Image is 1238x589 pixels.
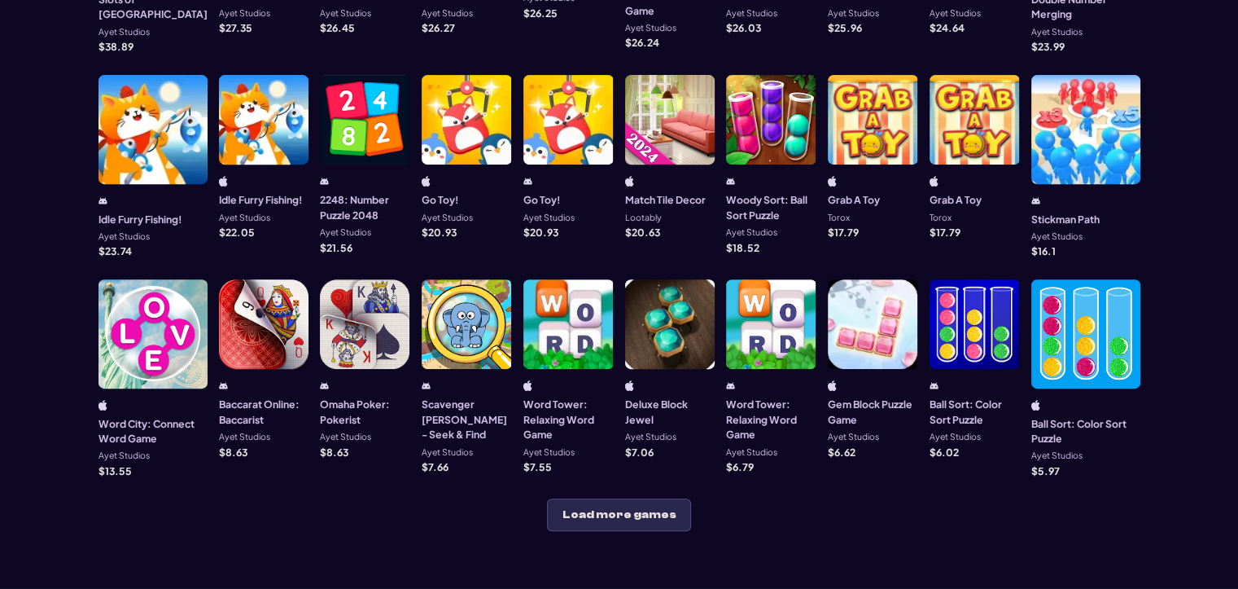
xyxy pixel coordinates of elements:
p: $ 26.03 [726,23,761,33]
p: Ayet Studios [320,228,371,237]
img: android [98,196,107,206]
p: $ 7.66 [422,462,448,472]
img: ios [625,176,634,187]
p: Ayet Studios [98,28,150,37]
img: android [320,380,329,391]
p: $ 20.63 [625,227,660,237]
p: Ayet Studios [930,9,981,18]
p: $ 24.64 [930,23,965,33]
p: $ 22.05 [219,227,255,237]
p: $ 20.93 [523,227,558,237]
p: Ayet Studios [219,213,270,222]
h3: Go Toy! [422,192,459,207]
p: $ 8.63 [320,447,348,457]
img: android [1031,196,1040,206]
p: Ayet Studios [98,232,150,241]
h3: Grab A Toy [828,192,880,207]
img: android [422,380,431,391]
p: Ayet Studios [625,433,676,442]
p: $ 6.02 [930,447,959,457]
p: Ayet Studios [930,433,981,442]
p: Lootably [625,213,662,222]
p: Torox [828,213,850,222]
img: ios [98,400,107,411]
p: $ 26.24 [625,37,659,47]
p: $ 5.97 [1031,466,1060,476]
p: Ayet Studios [1031,451,1083,460]
p: $ 17.79 [930,227,960,237]
h3: 2248: Number Puzzle 2048 [320,192,410,222]
p: $ 25.96 [828,23,862,33]
p: Ayet Studios [828,433,879,442]
p: $ 23.74 [98,246,132,256]
img: android [726,176,735,187]
p: Ayet Studios [422,9,473,18]
p: Ayet Studios [726,9,777,18]
h3: Word Tower: Relaxing Word Game [726,397,816,442]
button: Load more games [547,499,691,531]
p: Ayet Studios [726,448,777,457]
h3: Scavenger [PERSON_NAME] - Seek & Find [422,397,512,442]
p: Ayet Studios [422,448,473,457]
h3: Deluxe Block Jewel [625,397,715,427]
h3: Word Tower: Relaxing Word Game [523,397,614,442]
h3: Match Tile Decor [625,192,706,207]
p: $ 18.52 [726,243,759,253]
p: $ 23.99 [1031,42,1065,51]
h3: Gem Block Puzzle Game [828,397,918,427]
img: android [930,380,938,391]
p: $ 21.56 [320,243,352,253]
h3: Idle Furry Fishing! [219,192,303,207]
h3: Baccarat Online: Baccarist [219,397,309,427]
h3: Woody Sort: Ball Sort Puzzle [726,192,816,222]
img: ios [219,176,228,187]
p: $ 20.93 [422,227,457,237]
img: ios [828,380,837,391]
p: $ 6.79 [726,462,754,472]
img: ios [523,380,532,391]
p: Ayet Studios [98,451,150,460]
h3: Ball Sort: Color Sort Puzzle [930,397,1020,427]
p: $ 26.25 [523,8,558,18]
p: $ 13.55 [98,466,132,476]
img: ios [422,176,431,187]
p: Ayet Studios [523,213,575,222]
p: $ 7.55 [523,462,552,472]
img: android [523,176,532,187]
p: Ayet Studios [422,213,473,222]
img: android [726,380,735,391]
h3: Idle Furry Fishing! [98,212,182,226]
p: Ayet Studios [219,433,270,442]
img: ios [625,380,634,391]
p: Ayet Studios [320,433,371,442]
img: android [219,380,228,391]
p: Ayet Studios [219,9,270,18]
img: android [320,176,329,187]
p: $ 26.27 [422,23,455,33]
p: Ayet Studios [1031,232,1083,241]
p: $ 27.35 [219,23,252,33]
p: $ 7.06 [625,447,654,457]
img: iphone/ipad [930,176,938,187]
img: ios [1031,400,1040,411]
img: iphone/ipad [828,176,837,187]
h3: Stickman Path [1031,212,1100,226]
h3: Grab A Toy [930,192,982,207]
p: $ 8.63 [219,447,247,457]
p: $ 38.89 [98,42,133,51]
p: $ 17.79 [828,227,859,237]
p: Torox [930,213,951,222]
h3: Go Toy! [523,192,561,207]
p: Ayet Studios [828,9,879,18]
p: $ 6.62 [828,447,855,457]
h3: Word City: Connect Word Game [98,416,208,446]
p: Ayet Studios [320,9,371,18]
p: Ayet Studios [625,24,676,33]
p: Ayet Studios [523,448,575,457]
p: Ayet Studios [726,228,777,237]
h3: Ball Sort: Color Sort Puzzle [1031,416,1140,446]
p: $ 26.45 [320,23,355,33]
h3: Omaha Poker: Pokerist [320,397,410,427]
p: Ayet Studios [1031,28,1083,37]
p: $ 16.1 [1031,246,1056,256]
